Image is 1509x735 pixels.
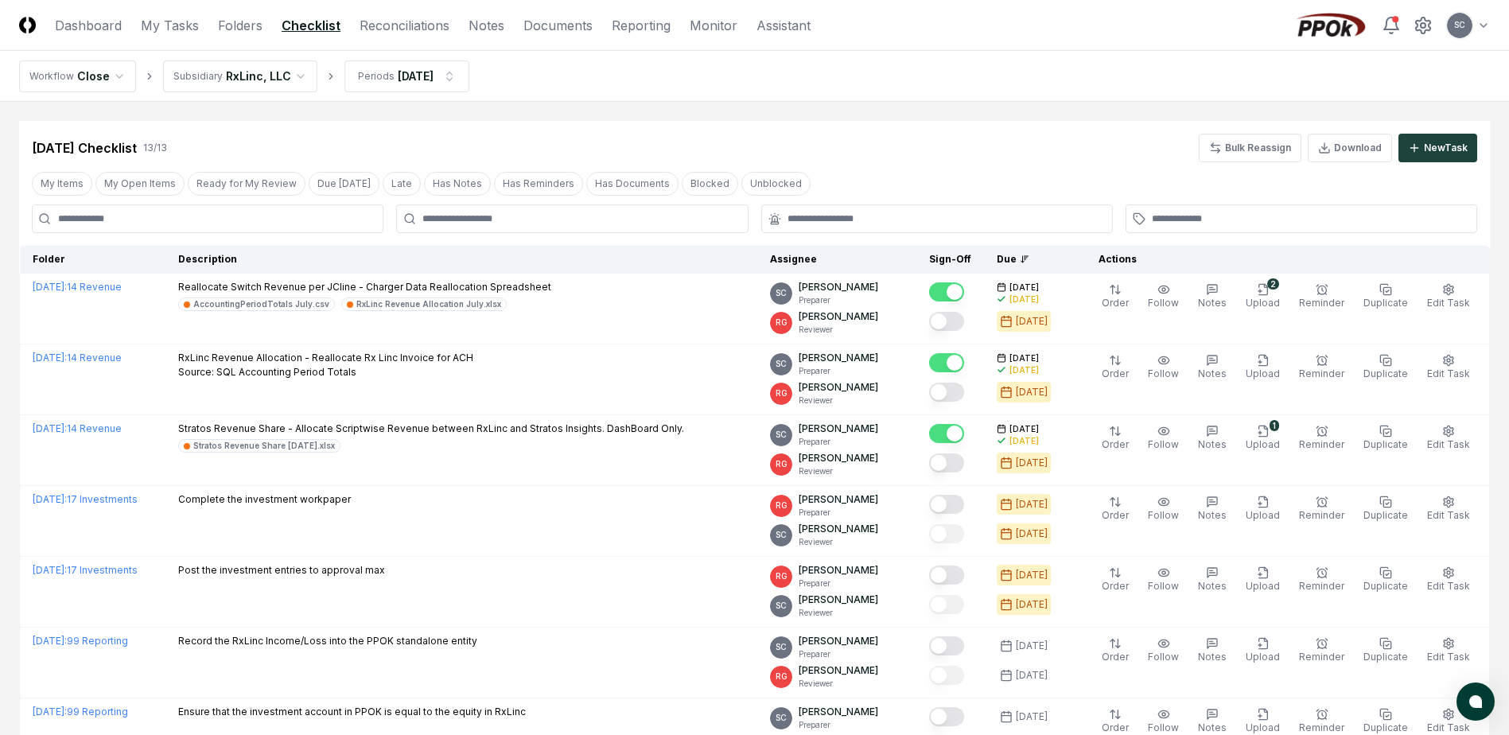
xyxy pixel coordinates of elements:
[358,69,395,84] div: Periods
[1198,297,1227,309] span: Notes
[799,422,878,436] p: [PERSON_NAME]
[141,16,199,35] a: My Tasks
[776,641,787,653] span: SC
[143,141,167,155] div: 13 / 13
[1243,280,1283,313] button: 2Upload
[1099,492,1132,526] button: Order
[19,60,469,92] nav: breadcrumb
[1424,422,1473,455] button: Edit Task
[799,324,878,336] p: Reviewer
[1427,297,1470,309] span: Edit Task
[929,595,964,614] button: Mark complete
[1267,278,1279,290] div: 2
[29,69,74,84] div: Workflow
[1398,134,1477,162] button: NewTask
[1299,367,1344,379] span: Reminder
[33,564,138,576] a: [DATE]:17 Investments
[1148,297,1179,309] span: Follow
[1198,651,1227,663] span: Notes
[1016,710,1048,724] div: [DATE]
[33,352,67,364] span: [DATE] :
[776,358,787,370] span: SC
[799,309,878,324] p: [PERSON_NAME]
[32,172,92,196] button: My Items
[1299,438,1344,450] span: Reminder
[1145,280,1182,313] button: Follow
[173,69,223,84] div: Subsidiary
[1360,422,1411,455] button: Duplicate
[1427,509,1470,521] span: Edit Task
[360,16,449,35] a: Reconciliations
[799,648,878,660] p: Preparer
[1360,634,1411,667] button: Duplicate
[1148,509,1179,521] span: Follow
[33,706,128,717] a: [DATE]:99 Reporting
[1016,385,1048,399] div: [DATE]
[1270,420,1279,431] div: 1
[929,566,964,585] button: Mark complete
[929,495,964,514] button: Mark complete
[95,172,185,196] button: My Open Items
[1296,422,1348,455] button: Reminder
[799,465,878,477] p: Reviewer
[1424,563,1473,597] button: Edit Task
[1099,563,1132,597] button: Order
[1145,634,1182,667] button: Follow
[309,172,379,196] button: Due Today
[1246,509,1280,521] span: Upload
[929,312,964,331] button: Mark complete
[1296,280,1348,313] button: Reminder
[1016,456,1048,470] div: [DATE]
[1148,367,1179,379] span: Follow
[756,16,811,35] a: Assistant
[1148,580,1179,592] span: Follow
[193,440,335,452] div: Stratos Revenue Share [DATE].xlsx
[1102,367,1129,379] span: Order
[1102,580,1129,592] span: Order
[776,317,788,329] span: RG
[1243,492,1283,526] button: Upload
[799,492,878,507] p: [PERSON_NAME]
[33,422,67,434] span: [DATE] :
[1427,367,1470,379] span: Edit Task
[682,172,738,196] button: Blocked
[1148,438,1179,450] span: Follow
[1198,509,1227,521] span: Notes
[1102,438,1129,450] span: Order
[1086,252,1477,266] div: Actions
[398,68,434,84] div: [DATE]
[1299,721,1344,733] span: Reminder
[33,493,67,505] span: [DATE] :
[1016,597,1048,612] div: [DATE]
[799,507,878,519] p: Preparer
[1299,651,1344,663] span: Reminder
[1246,580,1280,592] span: Upload
[1243,422,1283,455] button: 1Upload
[1293,13,1369,38] img: PPOk logo
[1360,280,1411,313] button: Duplicate
[929,282,964,301] button: Mark complete
[1363,580,1408,592] span: Duplicate
[776,387,788,399] span: RG
[469,16,504,35] a: Notes
[776,529,787,541] span: SC
[1299,297,1344,309] span: Reminder
[776,712,787,724] span: SC
[776,458,788,470] span: RG
[1016,314,1048,329] div: [DATE]
[1360,563,1411,597] button: Duplicate
[799,365,878,377] p: Preparer
[799,522,878,536] p: [PERSON_NAME]
[1198,580,1227,592] span: Notes
[1195,351,1230,384] button: Notes
[523,16,593,35] a: Documents
[20,246,165,274] th: Folder
[1099,422,1132,455] button: Order
[776,671,788,682] span: RG
[1009,423,1039,435] span: [DATE]
[33,635,128,647] a: [DATE]:99 Reporting
[1195,280,1230,313] button: Notes
[1009,282,1039,294] span: [DATE]
[55,16,122,35] a: Dashboard
[799,351,878,365] p: [PERSON_NAME]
